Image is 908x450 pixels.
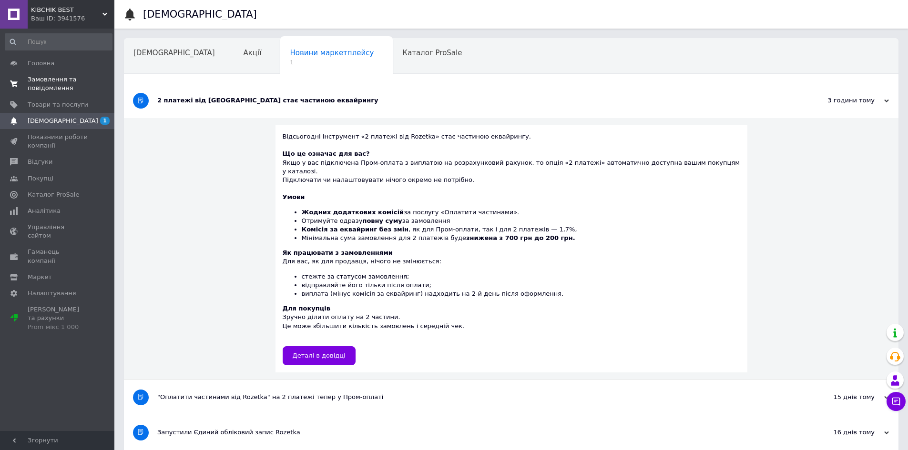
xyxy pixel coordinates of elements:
[28,59,54,68] span: Головна
[5,33,112,50] input: Пошук
[28,174,53,183] span: Покупці
[302,272,740,281] li: стежте за статусом замовлення;
[157,393,794,401] div: "Оплатити частинами від Rozetka" на 2 платежі тепер у Пром-оплаті
[283,150,370,157] b: Що це означає для вас?
[794,393,889,401] div: 15 днів тому
[133,49,215,57] span: [DEMOGRAPHIC_DATA]
[362,217,402,224] b: повну суму
[244,49,262,57] span: Акції
[302,225,740,234] li: , як для Пром-оплати, так і для 2 платежів — 1,7%,
[28,158,52,166] span: Відгуки
[283,249,393,256] b: Як працювати з замовленнями
[794,428,889,437] div: 16 днів тому
[794,96,889,105] div: 3 години тому
[28,133,88,150] span: Показники роботи компанії
[157,96,794,105] div: 2 платежі від [GEOGRAPHIC_DATA] стає частиною еквайрингу
[28,190,79,199] span: Каталог ProSale
[302,226,409,233] b: Комісія за еквайринг без змін
[28,323,88,331] div: Prom мікс 1 000
[302,290,740,298] li: виплата (мінус комісія за еквайринг) надходить на 2-й день після оформлення.
[290,59,374,66] span: 1
[28,305,88,331] span: [PERSON_NAME] та рахунки
[28,75,88,92] span: Замовлення та повідомлення
[302,217,740,225] li: Отримуйте одразу за замовлення
[100,117,110,125] span: 1
[290,49,374,57] span: Новини маркетплейсу
[28,248,88,265] span: Гаманець компанії
[283,305,330,312] b: Для покупців
[28,207,61,215] span: Аналітика
[31,14,114,23] div: Ваш ID: 3941576
[28,117,98,125] span: [DEMOGRAPHIC_DATA]
[887,392,906,411] button: Чат з покупцем
[402,49,462,57] span: Каталог ProSale
[466,234,575,241] b: знижена з 700 грн до 200 грн.
[302,209,404,216] b: Жодних додаткових комісій
[143,9,257,20] h1: [DEMOGRAPHIC_DATA]
[28,100,88,109] span: Товари та послуги
[31,6,102,14] span: KIBCHIK BEST
[28,289,76,298] span: Налаштування
[28,273,52,281] span: Маркет
[283,249,740,298] div: Для вас, як для продавця, нічого не змінюється:
[302,281,740,290] li: відправляйте його тільки після оплати;
[283,193,305,200] b: Умови
[28,223,88,240] span: Управління сайтом
[157,428,794,437] div: Запустили Єдиний обліковий запис Rozetka
[283,346,356,365] a: Деталі в довідці
[302,234,740,242] li: Мінімальна сума замовлення для 2 платежів буде
[283,150,740,184] div: Якщо у вас підключена Пром-оплата з виплатою на розрахунковий рахунок, то опція «2 платежі» автом...
[302,208,740,217] li: за послугу «Оплатити частинами».
[283,132,740,150] div: Відсьогодні інструмент «2 платежі від Rozetka» стає частиною еквайрингу.
[293,352,346,359] span: Деталі в довідці
[283,304,740,339] div: Зручно ділити оплату на 2 частини. Це може збільшити кількість замовлень і середній чек.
